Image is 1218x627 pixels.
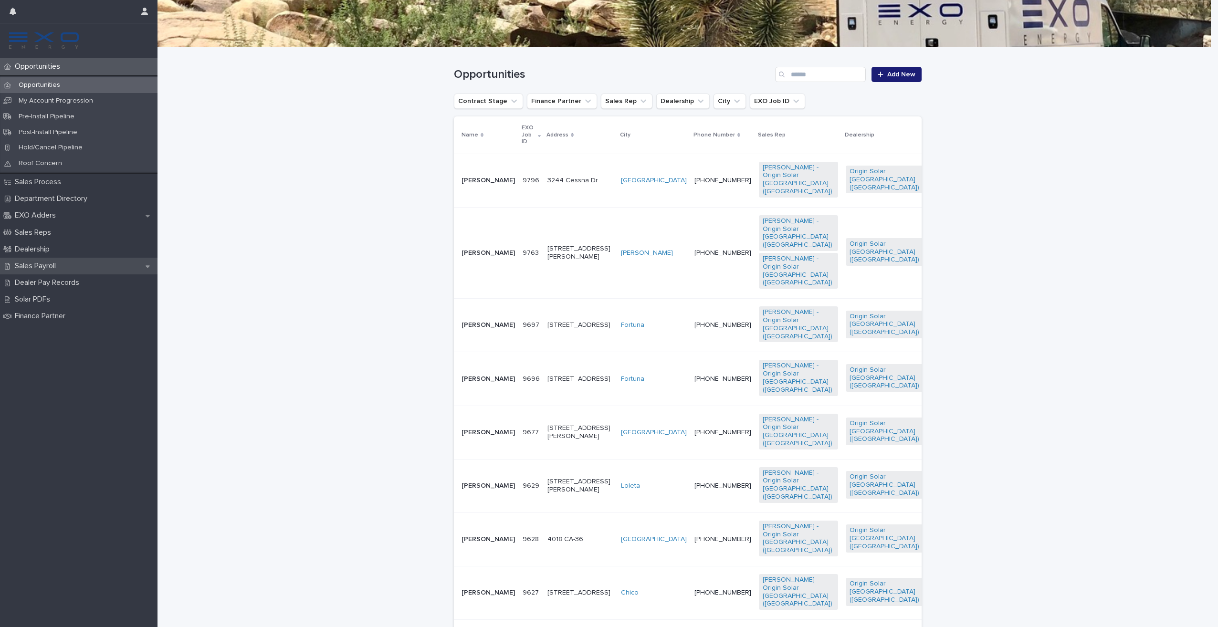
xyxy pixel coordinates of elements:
a: [GEOGRAPHIC_DATA] [621,535,687,543]
a: Origin Solar [GEOGRAPHIC_DATA] ([GEOGRAPHIC_DATA]) [850,366,921,390]
p: [PERSON_NAME] [462,177,515,185]
button: Dealership [656,94,710,109]
a: Fortuna [621,321,644,329]
button: EXO Job ID [750,94,805,109]
p: 9627 [523,587,541,597]
p: 4018 CA-36 [547,535,613,543]
p: [STREET_ADDRESS] [547,589,613,597]
p: 9696 [523,373,542,383]
span: Add New [887,71,915,78]
a: [PHONE_NUMBER] [694,589,751,596]
tr: [PERSON_NAME]97969796 3244 Cessna Dr[GEOGRAPHIC_DATA] [PHONE_NUMBER][PERSON_NAME] - Origin Solar ... [454,154,1112,207]
p: Roof Concern [11,159,70,167]
p: Dealer Pay Records [11,278,87,287]
p: Sales Process [11,178,69,187]
p: 9628 [523,533,541,543]
a: Add New [871,67,922,82]
p: 9763 [523,247,541,257]
tr: [PERSON_NAME]96779677 [STREET_ADDRESS][PERSON_NAME][GEOGRAPHIC_DATA] [PHONE_NUMBER][PERSON_NAME] ... [454,406,1112,459]
tr: [PERSON_NAME]97639763 [STREET_ADDRESS][PERSON_NAME][PERSON_NAME] [PHONE_NUMBER][PERSON_NAME] - Or... [454,207,1112,298]
p: Post-Install Pipeline [11,128,85,136]
p: Pre-Install Pipeline [11,113,82,121]
img: FKS5r6ZBThi8E5hshIGi [8,31,80,50]
p: Finance Partner [11,312,73,321]
a: [PHONE_NUMBER] [694,536,751,543]
button: City [714,94,746,109]
p: Sales Rep [758,130,786,140]
p: EXO Adders [11,211,63,220]
p: [STREET_ADDRESS][PERSON_NAME] [547,245,613,261]
a: Fortuna [621,375,644,383]
p: EXO Job ID [522,123,535,147]
tr: [PERSON_NAME]96969696 [STREET_ADDRESS]Fortuna [PHONE_NUMBER][PERSON_NAME] - Origin Solar [GEOGRAP... [454,352,1112,406]
a: [PHONE_NUMBER] [694,376,751,382]
p: Dealership [845,130,874,140]
tr: [PERSON_NAME]96279627 [STREET_ADDRESS]Chico [PHONE_NUMBER][PERSON_NAME] - Origin Solar [GEOGRAPHI... [454,566,1112,620]
p: Opportunities [11,81,68,89]
a: [PHONE_NUMBER] [694,429,751,436]
p: [STREET_ADDRESS][PERSON_NAME] [547,424,613,440]
a: Origin Solar [GEOGRAPHIC_DATA] ([GEOGRAPHIC_DATA]) [850,313,921,336]
p: [STREET_ADDRESS][PERSON_NAME] [547,478,613,494]
tr: [PERSON_NAME]96979697 [STREET_ADDRESS]Fortuna [PHONE_NUMBER][PERSON_NAME] - Origin Solar [GEOGRAP... [454,299,1112,352]
p: City [620,130,630,140]
p: Solar PDFs [11,295,58,304]
p: Name [462,130,478,140]
button: Sales Rep [601,94,652,109]
input: Search [775,67,866,82]
p: 9677 [523,427,541,437]
p: Department Directory [11,194,95,203]
a: [PERSON_NAME] - Origin Solar [GEOGRAPHIC_DATA] ([GEOGRAPHIC_DATA]) [763,576,834,608]
p: Phone Number [693,130,735,140]
a: Origin Solar [GEOGRAPHIC_DATA] ([GEOGRAPHIC_DATA]) [850,580,921,604]
a: [PHONE_NUMBER] [694,322,751,328]
p: [PERSON_NAME] [462,249,515,257]
a: [PERSON_NAME] - Origin Solar [GEOGRAPHIC_DATA] ([GEOGRAPHIC_DATA]) [763,308,834,340]
a: [PERSON_NAME] - Origin Solar [GEOGRAPHIC_DATA] ([GEOGRAPHIC_DATA]) [763,217,834,249]
a: [PERSON_NAME] - Origin Solar [GEOGRAPHIC_DATA] ([GEOGRAPHIC_DATA]) [763,255,834,287]
p: Address [546,130,568,140]
p: [PERSON_NAME] [462,428,515,437]
a: [PERSON_NAME] - Origin Solar [GEOGRAPHIC_DATA] ([GEOGRAPHIC_DATA]) [763,164,834,196]
a: [PHONE_NUMBER] [694,250,751,256]
h1: Opportunities [454,68,771,82]
a: [PHONE_NUMBER] [694,177,751,184]
p: 9697 [523,319,541,329]
p: My Account Progression [11,97,101,105]
a: Origin Solar [GEOGRAPHIC_DATA] ([GEOGRAPHIC_DATA]) [850,473,921,497]
p: 9796 [523,175,541,185]
a: Origin Solar [GEOGRAPHIC_DATA] ([GEOGRAPHIC_DATA]) [850,167,921,191]
tr: [PERSON_NAME]96299629 [STREET_ADDRESS][PERSON_NAME]Loleta [PHONE_NUMBER][PERSON_NAME] - Origin So... [454,459,1112,512]
p: [PERSON_NAME] [462,535,515,543]
a: [PHONE_NUMBER] [694,482,751,489]
p: Opportunities [11,62,68,71]
a: Chico [621,589,639,597]
p: 3244 Cessna Dr [547,177,613,185]
a: [PERSON_NAME] - Origin Solar [GEOGRAPHIC_DATA] ([GEOGRAPHIC_DATA]) [763,469,834,501]
button: Finance Partner [527,94,597,109]
a: Origin Solar [GEOGRAPHIC_DATA] ([GEOGRAPHIC_DATA]) [850,526,921,550]
p: Sales Reps [11,228,59,237]
p: [PERSON_NAME] [462,321,515,329]
a: [GEOGRAPHIC_DATA] [621,428,687,437]
a: Origin Solar [GEOGRAPHIC_DATA] ([GEOGRAPHIC_DATA]) [850,419,921,443]
p: Hold/Cancel Pipeline [11,144,90,152]
a: [PERSON_NAME] - Origin Solar [GEOGRAPHIC_DATA] ([GEOGRAPHIC_DATA]) [763,416,834,448]
a: [PERSON_NAME] - Origin Solar [GEOGRAPHIC_DATA] ([GEOGRAPHIC_DATA]) [763,362,834,394]
p: [STREET_ADDRESS] [547,375,613,383]
a: [PERSON_NAME] - Origin Solar [GEOGRAPHIC_DATA] ([GEOGRAPHIC_DATA]) [763,522,834,554]
p: [STREET_ADDRESS] [547,321,613,329]
p: 9629 [523,480,541,490]
p: [PERSON_NAME] [462,589,515,597]
p: Dealership [11,245,57,254]
a: Loleta [621,482,640,490]
p: Sales Payroll [11,261,63,271]
tr: [PERSON_NAME]96289628 4018 CA-36[GEOGRAPHIC_DATA] [PHONE_NUMBER][PERSON_NAME] - Origin Solar [GEO... [454,512,1112,566]
a: [GEOGRAPHIC_DATA] [621,177,687,185]
p: [PERSON_NAME] [462,375,515,383]
a: Origin Solar [GEOGRAPHIC_DATA] ([GEOGRAPHIC_DATA]) [850,240,921,264]
p: [PERSON_NAME] [462,482,515,490]
button: Contract Stage [454,94,523,109]
a: [PERSON_NAME] [621,249,673,257]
